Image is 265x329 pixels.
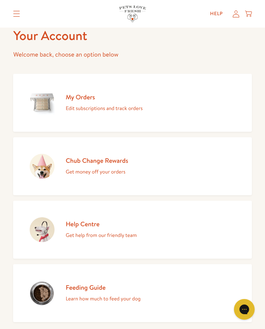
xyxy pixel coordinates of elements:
a: My Orders Edit subscriptions and track orders [13,74,252,132]
summary: Translation missing: en.sections.header.menu [8,5,26,22]
p: Get money off your orders [66,167,128,176]
h1: Your Account [13,27,252,44]
h2: Help Centre [66,220,137,228]
h2: My Orders [66,93,143,101]
a: Help [205,7,228,21]
h2: Chub Change Rewards [66,156,128,164]
a: Feeding Guide Learn how much to feed your dog [13,264,252,322]
a: Help Centre Get help from our friendly team [13,201,252,259]
h2: Feeding Guide [66,283,140,291]
iframe: Gorgias live chat messenger [230,297,258,322]
p: Edit subscriptions and track orders [66,104,143,113]
a: Chub Change Rewards Get money off your orders [13,137,252,195]
p: Learn how much to feed your dog [66,294,140,303]
img: Pets Love Fresh [119,6,146,22]
p: Welcome back, choose an option below [13,49,252,60]
p: Get help from our friendly team [66,231,137,240]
